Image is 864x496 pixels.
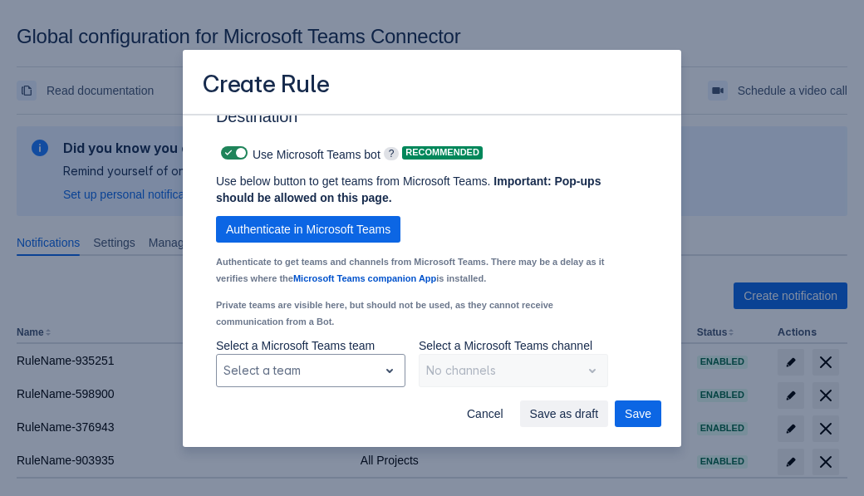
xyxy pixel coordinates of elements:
[293,273,436,283] a: Microsoft Teams companion App
[226,216,390,243] span: Authenticate in Microsoft Teams
[216,141,380,165] div: Use Microsoft Teams bot
[530,400,599,427] span: Save as draft
[419,337,608,354] p: Select a Microsoft Teams channel
[216,173,608,206] p: Use below button to get teams from Microsoft Teams.
[384,147,400,160] span: ?
[402,148,483,157] span: Recommended
[457,400,513,427] button: Cancel
[216,216,400,243] button: Authenticate in Microsoft Teams
[615,400,661,427] button: Save
[467,400,503,427] span: Cancel
[216,257,604,283] small: Authenticate to get teams and channels from Microsoft Teams. There may be a delay as it verifies ...
[203,70,330,102] h3: Create Rule
[216,300,553,327] small: Private teams are visible here, but should not be used, as they cannot receive communication from...
[380,361,400,381] span: open
[216,106,635,133] h3: Destination
[216,337,405,354] p: Select a Microsoft Teams team
[520,400,609,427] button: Save as draft
[183,114,681,389] div: Scrollable content
[625,400,651,427] span: Save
